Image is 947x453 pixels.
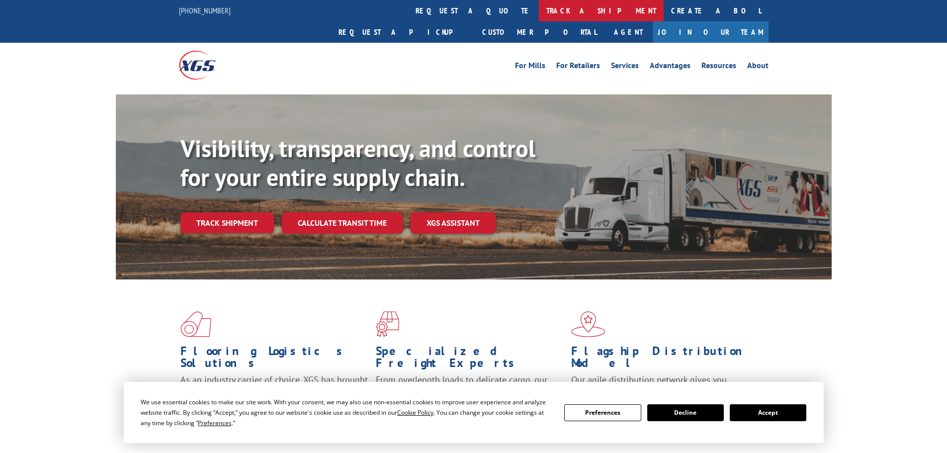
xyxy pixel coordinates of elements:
button: Preferences [564,404,641,421]
span: Our agile distribution network gives you nationwide inventory management on demand. [571,374,754,397]
h1: Flagship Distribution Model [571,345,759,374]
button: Decline [647,404,724,421]
h1: Flooring Logistics Solutions [180,345,368,374]
a: Advantages [650,62,690,73]
a: Track shipment [180,212,274,233]
button: Accept [730,404,806,421]
a: [PHONE_NUMBER] [179,5,231,15]
h1: Specialized Freight Experts [376,345,564,374]
a: Join Our Team [653,21,769,43]
img: xgs-icon-flagship-distribution-model-red [571,311,605,337]
a: Agent [604,21,653,43]
a: Request a pickup [331,21,475,43]
span: Cookie Policy [397,408,433,417]
p: From overlength loads to delicate cargo, our experienced staff knows the best way to move your fr... [376,374,564,418]
a: For Retailers [556,62,600,73]
a: Services [611,62,639,73]
img: xgs-icon-focused-on-flooring-red [376,311,399,337]
a: XGS ASSISTANT [411,212,496,234]
div: Cookie Consent Prompt [124,382,824,443]
div: We use essential cookies to make our site work. With your consent, we may also use non-essential ... [141,397,552,428]
a: About [747,62,769,73]
a: Customer Portal [475,21,604,43]
span: Preferences [198,419,232,427]
span: As an industry carrier of choice, XGS has brought innovation and dedication to flooring logistics... [180,374,368,409]
a: For Mills [515,62,545,73]
a: Resources [701,62,736,73]
img: xgs-icon-total-supply-chain-intelligence-red [180,311,211,337]
b: Visibility, transparency, and control for your entire supply chain. [180,133,535,192]
a: Calculate transit time [282,212,403,234]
